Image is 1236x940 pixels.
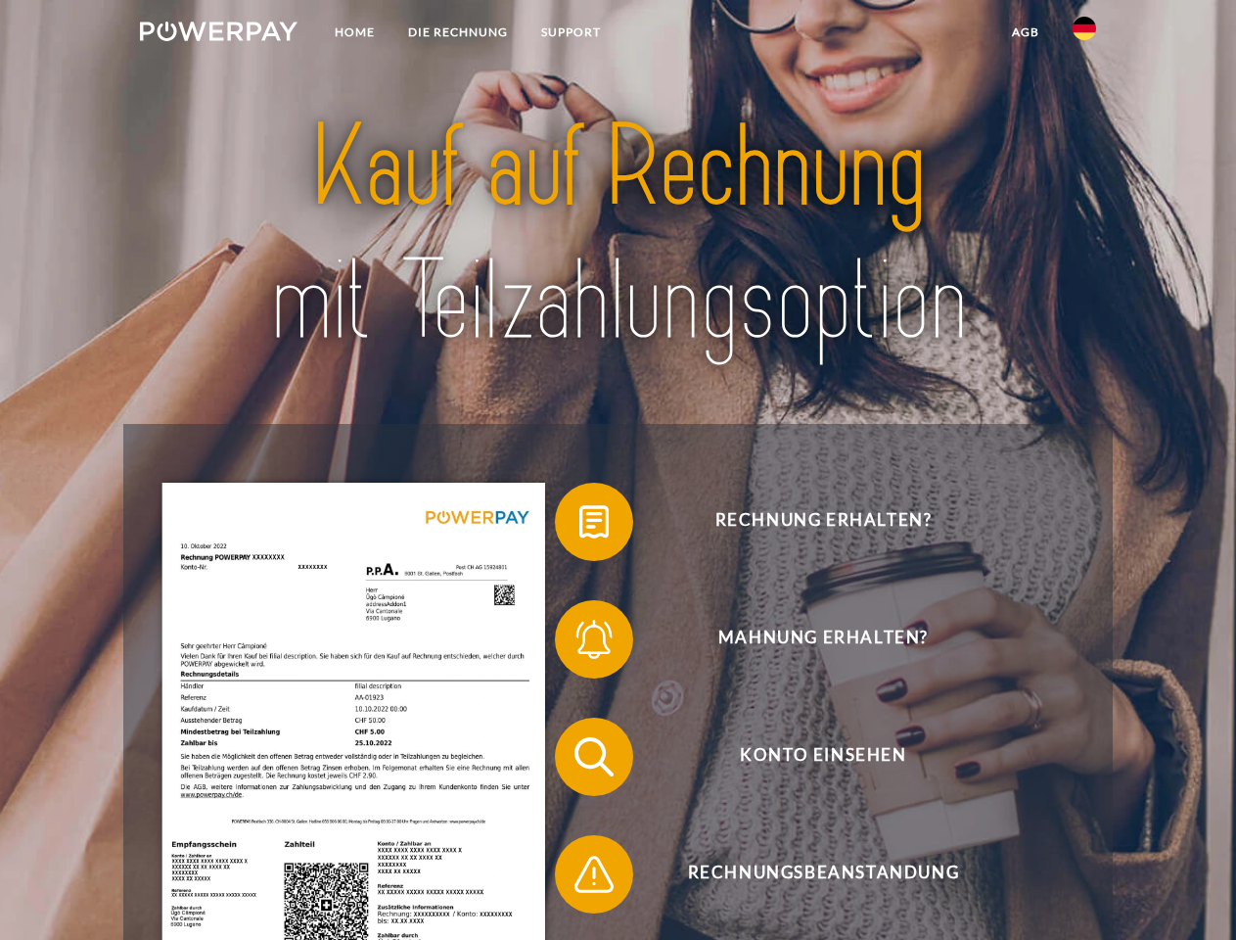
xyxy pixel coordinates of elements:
img: title-powerpay_de.svg [187,94,1049,375]
img: qb_search.svg [570,732,618,781]
span: Rechnung erhalten? [583,483,1063,561]
a: SUPPORT [525,15,618,50]
img: de [1073,17,1096,40]
button: Rechnung erhalten? [555,483,1064,561]
span: Mahnung erhalten? [583,600,1063,679]
a: DIE RECHNUNG [391,15,525,50]
button: Konto einsehen [555,718,1064,796]
a: agb [995,15,1056,50]
button: Mahnung erhalten? [555,600,1064,679]
a: Home [318,15,391,50]
img: qb_bell.svg [570,615,618,664]
button: Rechnungsbeanstandung [555,835,1064,914]
img: logo-powerpay-white.svg [140,22,298,41]
span: Konto einsehen [583,718,1063,796]
img: qb_warning.svg [570,850,618,899]
span: Rechnungsbeanstandung [583,835,1063,914]
img: qb_bill.svg [570,497,618,546]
